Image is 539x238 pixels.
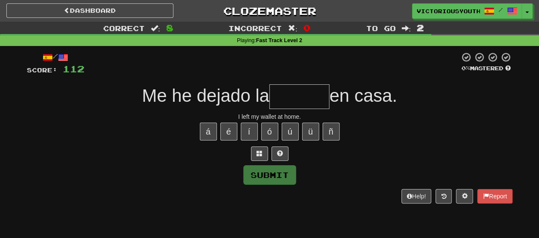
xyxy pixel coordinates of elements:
button: ú [282,123,299,141]
button: Submit [243,165,296,185]
span: victoriousyouth [417,7,480,15]
button: Single letter hint - you only get 1 per sentence and score half the points! alt+h [271,146,288,161]
span: Incorrect [228,24,282,32]
span: Score: [27,66,58,74]
span: 8 [166,23,173,33]
div: I left my wallet at home. [27,112,513,121]
button: í [241,123,258,141]
button: ñ [323,123,340,141]
button: é [220,123,237,141]
span: : [288,25,297,32]
span: : [151,25,160,32]
div: / [27,52,84,63]
button: Help! [401,189,432,204]
span: : [401,25,411,32]
button: Round history (alt+y) [435,189,452,204]
span: en casa. [329,86,397,106]
div: Mastered [460,65,513,72]
span: Me he dejado la [142,86,269,106]
button: Report [477,189,512,204]
span: 2 [417,23,424,33]
span: / [499,7,503,13]
button: Switch sentence to multiple choice alt+p [251,146,268,161]
span: 0 [303,23,311,33]
button: ü [302,123,319,141]
a: Clozemaster [186,3,353,18]
strong: Fast Track Level 2 [256,37,303,43]
a: Dashboard [6,3,173,18]
span: 0 % [461,65,470,72]
button: á [200,123,217,141]
span: Correct [103,24,145,32]
span: 112 [63,63,84,74]
button: ó [261,123,278,141]
span: To go [366,24,395,32]
a: victoriousyouth / [412,3,522,19]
